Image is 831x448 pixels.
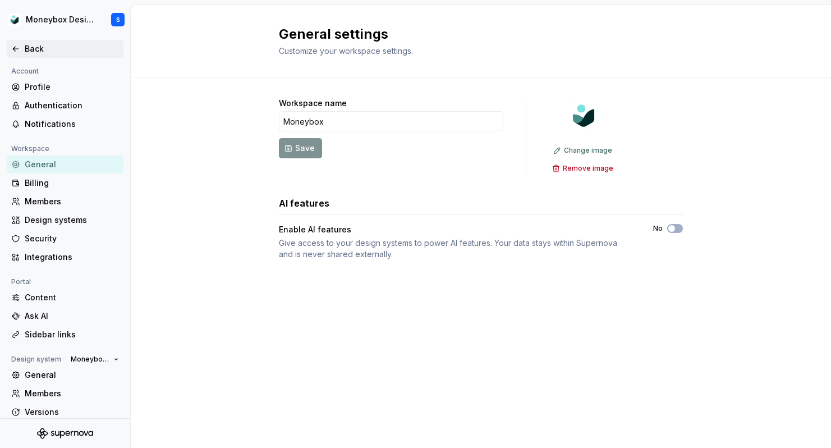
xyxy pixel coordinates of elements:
[653,224,663,233] label: No
[564,146,612,155] span: Change image
[7,174,123,192] a: Billing
[550,143,617,158] button: Change image
[25,159,119,170] div: General
[7,65,43,78] div: Account
[7,97,123,115] a: Authentication
[279,25,669,43] h2: General settings
[25,233,119,244] div: Security
[7,275,35,289] div: Portal
[25,310,119,322] div: Ask AI
[25,43,119,54] div: Back
[25,406,119,418] div: Versions
[37,428,93,439] svg: Supernova Logo
[7,78,123,96] a: Profile
[7,115,123,133] a: Notifications
[279,46,413,56] span: Customize your workspace settings.
[8,13,21,26] img: 9de6ca4a-8ec4-4eed-b9a2-3d312393a40a.png
[25,196,119,207] div: Members
[25,252,119,263] div: Integrations
[549,161,618,176] button: Remove image
[26,14,98,25] div: Moneybox Design System
[7,403,123,421] a: Versions
[116,15,120,24] div: S
[7,40,123,58] a: Back
[7,385,123,403] a: Members
[25,329,119,340] div: Sidebar links
[7,230,123,248] a: Security
[25,292,119,303] div: Content
[25,214,119,226] div: Design systems
[279,237,633,260] div: Give access to your design systems to power AI features. Your data stays within Supernova and is ...
[563,164,613,173] span: Remove image
[71,355,109,364] span: Moneybox Design System
[7,248,123,266] a: Integrations
[25,118,119,130] div: Notifications
[2,7,128,32] button: Moneybox Design SystemS
[7,366,123,384] a: General
[7,289,123,307] a: Content
[7,156,123,173] a: General
[7,142,54,156] div: Workspace
[7,211,123,229] a: Design systems
[25,100,119,111] div: Authentication
[7,326,123,344] a: Sidebar links
[25,388,119,399] div: Members
[279,98,347,109] label: Workspace name
[25,81,119,93] div: Profile
[566,98,602,134] img: 9de6ca4a-8ec4-4eed-b9a2-3d312393a40a.png
[25,369,119,381] div: General
[25,177,119,189] div: Billing
[279,196,329,210] h3: AI features
[7,193,123,211] a: Members
[279,224,351,235] div: Enable AI features
[7,353,66,366] div: Design system
[7,307,123,325] a: Ask AI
